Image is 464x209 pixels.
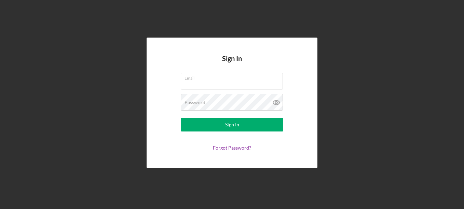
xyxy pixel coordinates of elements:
[185,100,205,105] label: Password
[185,73,283,81] label: Email
[213,145,251,151] a: Forgot Password?
[222,55,242,73] h4: Sign In
[225,118,239,131] div: Sign In
[181,118,283,131] button: Sign In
